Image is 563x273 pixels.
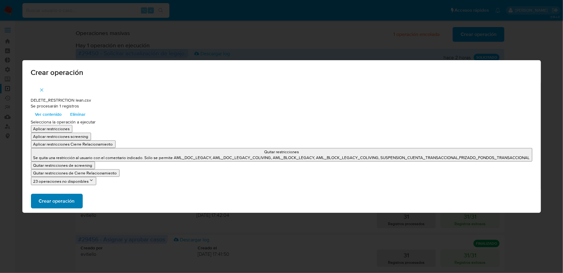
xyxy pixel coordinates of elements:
[31,97,532,103] p: DELETE_RESTRICTION lean.csv
[66,109,90,119] button: Eliminar
[31,125,72,133] button: Aplicar restricciones
[33,149,530,155] p: Quitar restricciones
[31,133,91,140] button: Aplicar restricciones screening
[70,110,86,119] span: Eliminar
[31,194,83,209] button: Crear operación
[31,169,120,177] button: Quitar restricciones de Cierre Relacionamiento
[33,141,113,147] p: Aplicar restricciones Cierre Relacionamiento
[33,170,117,176] p: Quitar restricciones de Cierre Relacionamiento
[35,110,62,119] span: Ver contenido
[31,177,96,185] button: 23 operaciones no disponibles
[39,194,75,208] span: Crear operación
[33,155,530,161] p: Se quita una restricción al usuario con el comentario indicado. Sólo se permite AML_DOC_LEGACY, A...
[31,119,532,125] p: Selecciona la operación a ejecutar
[31,69,532,76] span: Crear operación
[31,162,95,169] button: Quitar restricciones de screening
[31,140,116,148] button: Aplicar restricciones Cierre Relacionamiento
[31,148,532,162] button: Quitar restriccionesSe quita una restricción al usuario con el comentario indicado. Sólo se permi...
[31,103,532,109] p: Se procesarán 1 registros
[33,126,70,132] p: Aplicar restricciones
[31,109,66,119] button: Ver contenido
[33,134,89,139] p: Aplicar restricciones screening
[33,162,93,168] p: Quitar restricciones de screening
